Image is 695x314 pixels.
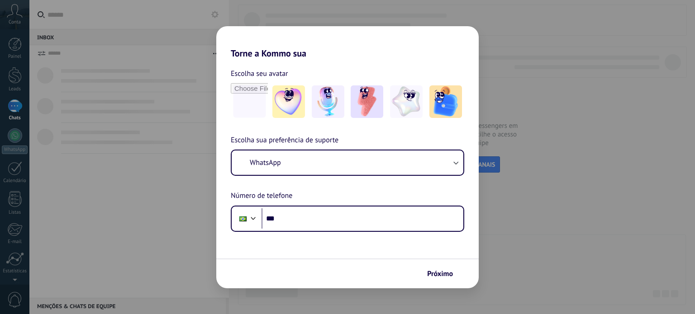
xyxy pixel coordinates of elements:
img: -4.jpeg [390,85,423,118]
button: WhatsApp [232,150,463,175]
img: -3.jpeg [351,85,383,118]
span: Escolha sua preferência de suporte [231,135,338,146]
span: WhatsApp [250,158,281,167]
span: Número de telefone [231,190,292,202]
span: Escolha seu avatar [231,68,288,80]
span: Próximo [427,271,453,277]
img: -2.jpeg [312,85,344,118]
button: Próximo [423,266,465,281]
img: -5.jpeg [429,85,462,118]
h2: Torne a Kommo sua [216,26,479,59]
img: -1.jpeg [272,85,305,118]
div: Brazil: + 55 [234,209,252,228]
